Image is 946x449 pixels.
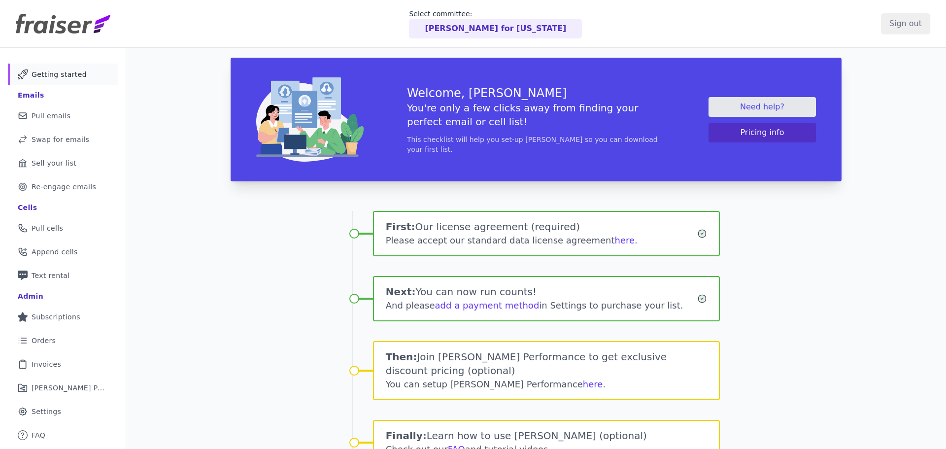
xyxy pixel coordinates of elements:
a: Sell your list [8,152,118,174]
a: Invoices [8,353,118,375]
h1: You can now run counts! [386,285,698,299]
input: Sign out [881,13,930,34]
span: Orders [32,336,56,345]
span: Swap for emails [32,135,89,144]
h5: You're only a few clicks away from finding your perfect email or cell list! [407,101,665,129]
a: Pull cells [8,217,118,239]
a: Re-engage emails [8,176,118,198]
span: First: [386,221,415,233]
span: Pull emails [32,111,70,121]
span: Finally: [386,430,427,442]
a: Select committee: [PERSON_NAME] for [US_STATE] [409,9,582,38]
div: Emails [18,90,44,100]
a: FAQ [8,424,118,446]
span: Settings [32,407,61,416]
a: Settings [8,401,118,422]
img: Fraiser Logo [16,14,110,34]
span: Pull cells [32,223,63,233]
span: Next: [386,286,416,298]
a: Append cells [8,241,118,263]
div: Cells [18,203,37,212]
a: add a payment method [435,300,540,311]
a: Swap for emails [8,129,118,150]
a: [PERSON_NAME] Performance [8,377,118,399]
span: Getting started [32,69,87,79]
a: here [583,379,603,389]
div: And please in Settings to purchase your list. [386,299,698,312]
p: [PERSON_NAME] for [US_STATE] [425,23,566,35]
a: Pull emails [8,105,118,127]
a: Getting started [8,64,118,85]
span: Sell your list [32,158,76,168]
span: [PERSON_NAME] Performance [32,383,106,393]
h1: Learn how to use [PERSON_NAME] (optional) [386,429,708,443]
img: img [256,77,364,162]
div: Admin [18,291,43,301]
span: Append cells [32,247,78,257]
span: Subscriptions [32,312,80,322]
h1: Join [PERSON_NAME] Performance to get exclusive discount pricing (optional) [386,350,708,378]
a: Need help? [709,97,816,117]
span: Text rental [32,271,70,280]
span: Re-engage emails [32,182,96,192]
p: Select committee: [409,9,582,19]
button: Pricing info [709,123,816,142]
h1: Our license agreement (required) [386,220,698,234]
p: This checklist will help you set-up [PERSON_NAME] so you can download your first list. [407,135,665,154]
div: Please accept our standard data license agreement [386,234,698,247]
span: Invoices [32,359,61,369]
a: Subscriptions [8,306,118,328]
div: You can setup [PERSON_NAME] Performance . [386,378,708,391]
h3: Welcome, [PERSON_NAME] [407,85,665,101]
a: Text rental [8,265,118,286]
span: Then: [386,351,417,363]
a: Orders [8,330,118,351]
span: FAQ [32,430,45,440]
